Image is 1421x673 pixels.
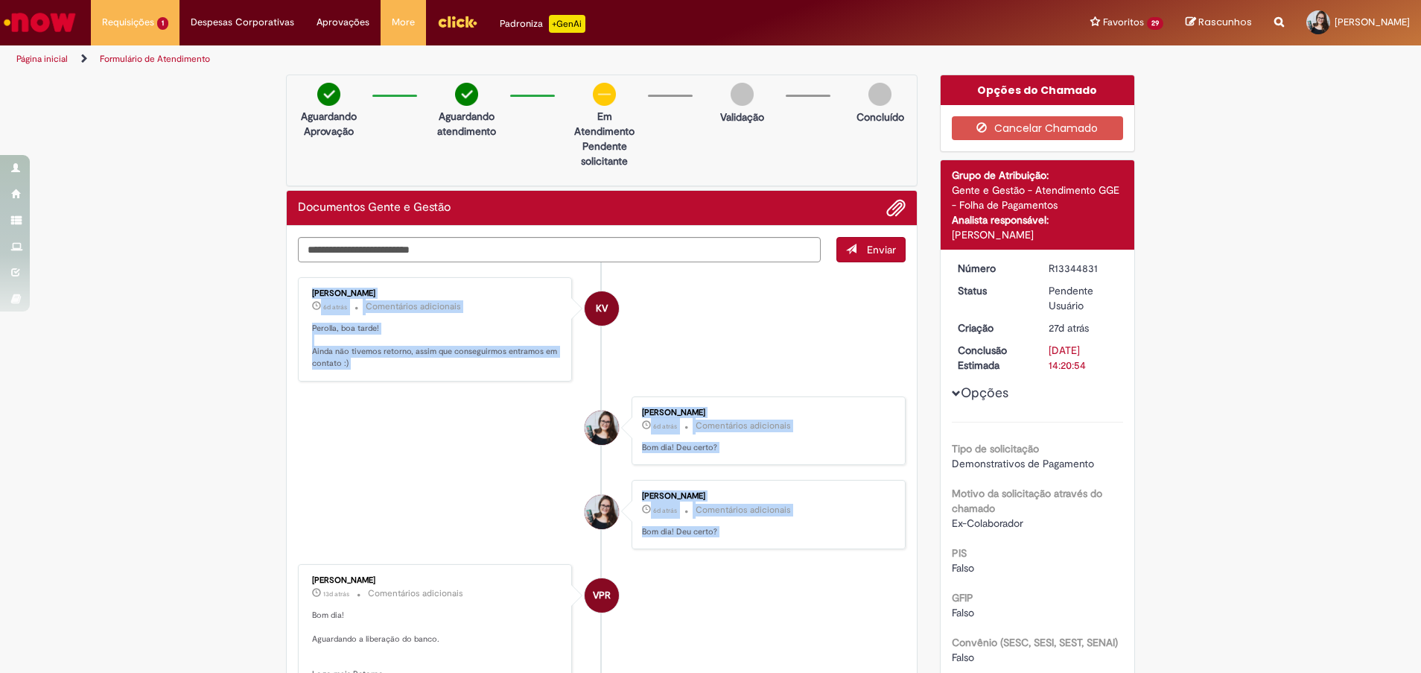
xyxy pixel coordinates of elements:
dt: Status [947,283,1038,298]
p: Concluído [856,110,904,124]
button: Enviar [836,237,906,262]
span: Requisições [102,15,154,30]
small: Comentários adicionais [366,300,461,313]
small: Comentários adicionais [696,420,791,432]
b: Convênio (SESC, SESI, SEST, SENAI) [952,636,1118,649]
p: Perolla, boa tarde! Ainda não tivemos retorno, assim que conseguirmos entramos em contato :) [312,323,560,370]
small: Comentários adicionais [368,587,463,600]
div: [PERSON_NAME] [952,227,1124,242]
p: +GenAi [549,15,585,33]
time: 22/08/2025 14:11:22 [323,303,347,312]
span: Enviar [867,243,896,256]
img: click_logo_yellow_360x200.png [437,10,477,33]
time: 15/08/2025 08:57:17 [323,590,349,598]
span: 6d atrás [653,506,677,515]
span: Ex-Colaborador [952,516,1023,530]
div: Gente e Gestão - Atendimento GGE - Folha de Pagamentos [952,183,1124,212]
b: Tipo de solicitação [952,442,1039,455]
div: R13344831 [1049,261,1118,276]
div: Analista responsável: [952,212,1124,227]
time: 22/08/2025 14:07:57 [653,506,677,515]
span: 13d atrás [323,590,349,598]
div: Padroniza [500,15,585,33]
p: Bom dia! Deu certo? [642,442,890,454]
dt: Criação [947,320,1038,335]
span: VPR [593,578,611,613]
div: Perolla Krystall Gomes De Souza [585,411,619,445]
div: Perolla Krystall Gomes De Souza [585,495,619,529]
span: KV [596,291,608,326]
span: Favoritos [1103,15,1144,30]
span: 6d atrás [653,422,677,431]
img: img-circle-grey.png [868,83,891,106]
img: img-circle-grey.png [731,83,754,106]
time: 01/08/2025 10:38:02 [1049,321,1089,335]
p: Aguardando Aprovação [293,109,365,139]
div: [DATE] 14:20:54 [1049,343,1118,373]
a: Rascunhos [1186,16,1252,30]
span: Aprovações [317,15,369,30]
span: Rascunhos [1198,15,1252,29]
img: check-circle-green.png [317,83,340,106]
p: Validação [720,110,764,124]
span: Falso [952,561,974,575]
b: PIS [952,546,967,560]
div: Grupo de Atribuição: [952,168,1124,183]
button: Adicionar anexos [886,198,906,218]
div: Pendente Usuário [1049,283,1118,313]
div: Karine Vieira [585,291,619,326]
span: Falso [952,606,974,619]
ul: Trilhas de página [11,45,936,73]
p: Pendente solicitante [568,139,640,168]
p: Em Atendimento [568,109,640,139]
p: Bom dia! Deu certo? [642,526,890,538]
dt: Conclusão Estimada [947,343,1038,373]
div: [PERSON_NAME] [312,289,560,298]
h2: Documentos Gente e Gestão Histórico de tíquete [298,201,451,215]
time: 22/08/2025 14:08:03 [653,422,677,431]
b: Motivo da solicitação através do chamado [952,487,1102,515]
a: Formulário de Atendimento [100,53,210,65]
span: Demonstrativos de Pagamento [952,457,1094,470]
div: [PERSON_NAME] [642,492,890,501]
dt: Número [947,261,1038,276]
img: check-circle-green.png [455,83,478,106]
div: Vanessa Paiva Ribeiro [585,578,619,613]
span: [PERSON_NAME] [1335,16,1410,28]
img: ServiceNow [1,7,78,37]
span: 29 [1147,17,1163,30]
div: [PERSON_NAME] [312,576,560,585]
img: circle-minus.png [593,83,616,106]
button: Cancelar Chamado [952,116,1124,140]
b: GFIP [952,591,973,604]
a: Página inicial [16,53,68,65]
textarea: Digite sua mensagem aqui... [298,237,821,262]
div: 01/08/2025 10:38:02 [1049,320,1118,335]
span: 1 [157,17,168,30]
span: Falso [952,651,974,664]
span: More [392,15,415,30]
span: 27d atrás [1049,321,1089,335]
div: Opções do Chamado [941,75,1135,105]
span: 6d atrás [323,303,347,312]
div: [PERSON_NAME] [642,408,890,417]
span: Despesas Corporativas [191,15,294,30]
p: Aguardando atendimento [430,109,503,139]
small: Comentários adicionais [696,504,791,516]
